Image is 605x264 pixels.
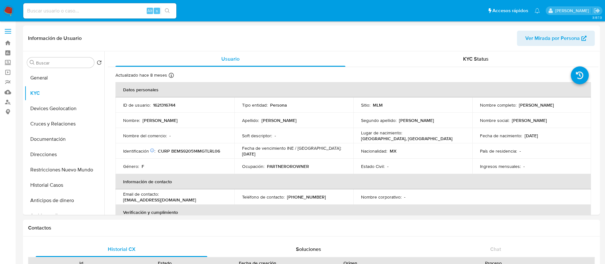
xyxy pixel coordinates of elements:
p: [GEOGRAPHIC_DATA], [GEOGRAPHIC_DATA] [361,136,453,141]
th: Verificación y cumplimiento [115,205,591,220]
p: Tipo entidad : [242,102,268,108]
button: General [25,70,104,86]
p: PARTNEROROWNER [267,163,309,169]
p: alicia.aldreteperez@mercadolibre.com.mx [555,8,591,14]
p: Persona [270,102,287,108]
span: Accesos rápidos [492,7,528,14]
p: Sitio : [361,102,370,108]
button: Documentación [25,132,104,147]
h1: Contactos [28,225,595,231]
p: Nombre : [123,117,140,123]
p: [PERSON_NAME] [512,117,547,123]
a: Salir [594,7,600,14]
h1: Información de Usuario [28,35,82,41]
button: Cruces y Relaciones [25,116,104,132]
button: Anticipos de dinero [25,193,104,208]
button: Direcciones [25,147,104,162]
button: Restricciones Nuevo Mundo [25,162,104,177]
p: Nombre completo : [480,102,516,108]
p: Nombre del comercio : [123,133,167,139]
p: 1621316744 [153,102,175,108]
p: Ingresos mensuales : [480,163,521,169]
p: Identificación : [123,148,155,154]
p: ID de usuario : [123,102,151,108]
p: - [523,163,525,169]
p: - [404,194,405,200]
span: KYC Status [463,55,489,63]
p: Nacionalidad : [361,148,387,154]
button: KYC [25,86,104,101]
p: [DATE] [525,133,538,139]
p: Fecha de nacimiento : [480,133,522,139]
p: - [275,133,276,139]
input: Buscar usuario o caso... [23,7,176,15]
button: Volver al orden por defecto [97,60,102,67]
span: Soluciones [296,245,321,253]
th: Datos personales [115,82,591,97]
p: Fecha de vencimiento INE / [GEOGRAPHIC_DATA] : [242,145,341,151]
p: [PERSON_NAME] [399,117,434,123]
p: [PERSON_NAME] [143,117,178,123]
span: Usuario [221,55,240,63]
p: - [169,133,171,139]
span: s [156,8,158,14]
button: Buscar [30,60,35,65]
p: [PERSON_NAME] [262,117,297,123]
p: [PERSON_NAME] [519,102,554,108]
p: Soft descriptor : [242,133,272,139]
p: Estado Civil : [361,163,385,169]
span: Chat [490,245,501,253]
p: [EMAIL_ADDRESS][DOMAIN_NAME] [123,197,196,203]
p: - [520,148,521,154]
button: Ver Mirada por Persona [517,31,595,46]
p: Actualizado hace 8 meses [115,72,167,78]
p: MLM [373,102,383,108]
th: Información de contacto [115,174,591,189]
span: Alt [147,8,152,14]
p: Apellido : [242,117,259,123]
button: Historial Casos [25,177,104,193]
p: F [142,163,144,169]
button: search-icon [161,6,174,15]
button: Archivos adjuntos [25,208,104,223]
p: [PHONE_NUMBER] [287,194,326,200]
span: Ver Mirada por Persona [525,31,580,46]
p: Género : [123,163,139,169]
p: Ocupación : [242,163,264,169]
p: Teléfono de contacto : [242,194,284,200]
p: Nombre corporativo : [361,194,402,200]
button: Devices Geolocation [25,101,104,116]
p: [DATE] [242,151,255,157]
p: Lugar de nacimiento : [361,130,402,136]
p: País de residencia : [480,148,517,154]
p: - [387,163,388,169]
p: Segundo apellido : [361,117,396,123]
p: Nombre social : [480,117,509,123]
p: Email de contacto : [123,191,159,197]
p: CURP BEMS920514MGTLRL06 [158,148,220,154]
span: Historial CX [108,245,136,253]
p: MX [390,148,396,154]
a: Notificaciones [535,8,540,13]
input: Buscar [36,60,92,66]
